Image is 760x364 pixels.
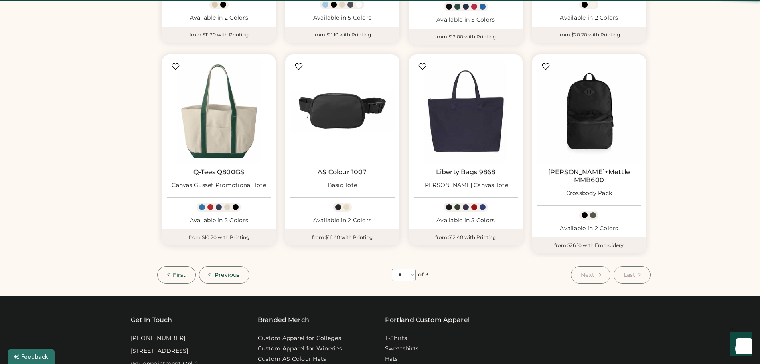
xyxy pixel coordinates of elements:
div: from $11.10 with Printing [285,27,399,43]
a: AS Colour 1007 [318,168,367,176]
span: Previous [215,272,240,278]
div: from $16.40 with Printing [285,229,399,245]
a: Custom Apparel for Wineries [258,345,342,353]
a: Portland Custom Apparel [385,315,470,325]
div: Available in 2 Colors [290,217,394,225]
div: Basic Tote [328,181,357,189]
a: Q-Tees Q800GS [193,168,244,176]
a: Hats [385,355,398,363]
div: Crossbody Pack [566,189,612,197]
span: First [173,272,186,278]
a: [PERSON_NAME]+Mettle MMB600 [537,168,641,184]
div: from $12.40 with Printing [409,229,523,245]
div: from $10.20 with Printing [162,229,276,245]
div: Available in 5 Colors [414,217,518,225]
div: Available in 5 Colors [290,14,394,22]
button: Next [571,266,610,284]
div: from $12.00 with Printing [409,29,523,45]
div: [PERSON_NAME] Canvas Tote [423,181,508,189]
img: Liberty Bags 9868 Jennifer Cotton Canvas Tote [414,59,518,163]
a: Sweatshirts [385,345,419,353]
div: from $11.20 with Printing [162,27,276,43]
a: Liberty Bags 9868 [436,168,495,176]
div: Available in 2 Colors [537,225,641,233]
div: Available in 5 Colors [414,16,518,24]
span: Next [581,272,594,278]
img: Q-Tees Q800GS Canvas Gusset Promotional Tote [167,59,271,163]
button: Last [614,266,651,284]
div: Available in 2 Colors [167,14,271,22]
img: Mercer+Mettle MMB600 Crossbody Pack [537,59,641,163]
div: from $20.20 with Printing [532,27,646,43]
div: Available in 2 Colors [537,14,641,22]
button: First [157,266,196,284]
div: [PHONE_NUMBER] [131,334,186,342]
a: T-Shirts [385,334,407,342]
div: [STREET_ADDRESS] [131,347,188,355]
div: from $26.10 with Embroidery [532,237,646,253]
div: Branded Merch [258,315,309,325]
img: AS Colour 1007 Basic Tote [290,59,394,163]
iframe: Front Chat [722,328,756,362]
div: Available in 5 Colors [167,217,271,225]
div: Canvas Gusset Promotional Tote [172,181,266,189]
div: of 3 [418,271,428,279]
a: Custom Apparel for Colleges [258,334,341,342]
button: Previous [199,266,250,284]
div: Get In Touch [131,315,172,325]
a: Custom AS Colour Hats [258,355,326,363]
span: Last [624,272,635,278]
